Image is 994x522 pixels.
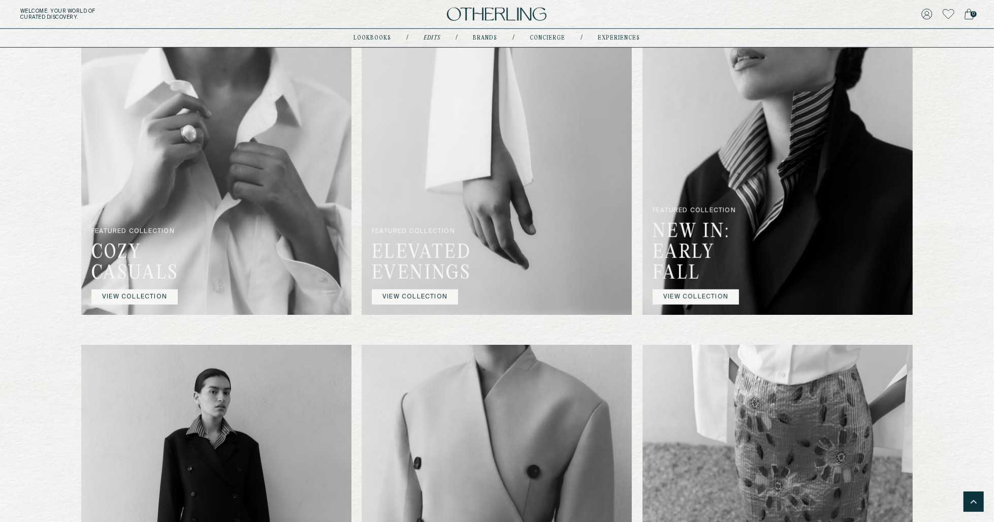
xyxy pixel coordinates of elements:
[91,289,178,304] a: VIEW COLLECTION
[971,11,977,17] span: 0
[447,8,547,21] img: logo
[598,36,640,41] a: experiences
[91,243,206,289] h2: COZY CASUALS
[456,34,458,42] div: /
[965,7,974,21] a: 0
[513,34,515,42] div: /
[354,36,392,41] a: lookbooks
[372,289,458,304] a: VIEW COLLECTION
[653,222,767,289] h2: NEW IN: EARLY FALL
[372,243,487,289] h2: ELEVATED EVENINGS
[473,36,498,41] a: Brands
[91,228,206,243] p: FEATURED COLLECTION
[653,207,767,222] p: FEATURED COLLECTION
[20,8,306,20] h5: Welcome . Your world of curated discovery.
[653,289,739,304] a: VIEW COLLECTION
[581,34,583,42] div: /
[407,34,409,42] div: /
[372,228,487,243] p: FEATURED COLLECTION
[530,36,566,41] a: concierge
[424,36,441,41] a: Edits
